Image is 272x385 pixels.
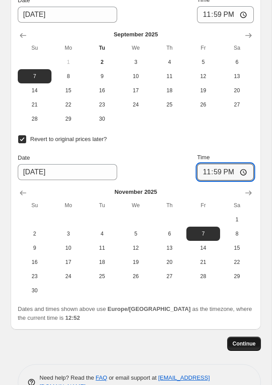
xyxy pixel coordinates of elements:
span: 25 [89,273,115,280]
span: 12 [122,244,149,251]
button: Saturday September 13 2025 [220,69,254,83]
button: Saturday November 1 2025 [220,212,254,227]
span: Sa [224,202,250,209]
span: 12 [190,73,217,80]
span: We [122,44,149,51]
button: Saturday September 27 2025 [220,98,254,112]
button: Sunday September 14 2025 [18,83,51,98]
button: Saturday September 20 2025 [220,83,254,98]
input: 12:00 [197,164,254,181]
button: Thursday September 25 2025 [153,98,186,112]
span: 27 [156,273,183,280]
span: 7 [190,230,217,237]
th: Saturday [220,198,254,212]
span: 29 [55,115,82,122]
span: 17 [55,259,82,266]
span: Time [197,154,209,161]
button: Saturday September 6 2025 [220,55,254,69]
button: Sunday November 9 2025 [18,241,51,255]
button: Tuesday November 18 2025 [85,255,119,269]
span: 9 [89,73,115,80]
button: Tuesday September 23 2025 [85,98,119,112]
button: Continue [227,337,261,351]
button: Sunday November 30 2025 [18,283,51,298]
button: Sunday November 23 2025 [18,269,51,283]
span: 9 [21,244,48,251]
button: Friday November 21 2025 [186,255,220,269]
button: Thursday September 4 2025 [153,55,186,69]
button: Sunday November 16 2025 [18,255,51,269]
button: Wednesday September 17 2025 [119,83,153,98]
span: 19 [190,87,217,94]
span: 21 [21,101,48,108]
span: 28 [190,273,217,280]
span: Date [18,154,30,161]
span: Continue [233,340,256,347]
button: Wednesday September 3 2025 [119,55,153,69]
span: 27 [224,101,250,108]
th: Thursday [153,41,186,55]
span: Need help? Read the [39,374,96,381]
th: Tuesday [85,41,119,55]
span: 25 [156,101,183,108]
th: Monday [51,41,85,55]
span: 2 [21,230,48,237]
button: Saturday November 29 2025 [220,269,254,283]
button: Monday November 17 2025 [51,255,85,269]
th: Sunday [18,198,51,212]
span: Fr [190,44,217,51]
span: 14 [190,244,217,251]
span: 18 [156,87,183,94]
span: 1 [224,216,250,223]
button: Friday September 12 2025 [186,69,220,83]
button: Tuesday September 9 2025 [85,69,119,83]
th: Wednesday [119,198,153,212]
span: 23 [89,101,115,108]
span: We [122,202,149,209]
span: 20 [224,87,250,94]
button: Tuesday November 11 2025 [85,241,119,255]
span: Th [156,44,183,51]
button: Wednesday November 12 2025 [119,241,153,255]
span: 3 [122,59,149,66]
button: Monday September 1 2025 [51,55,85,69]
button: Sunday September 21 2025 [18,98,51,112]
span: Th [156,202,183,209]
button: Wednesday November 5 2025 [119,227,153,241]
span: 8 [224,230,250,237]
a: FAQ [96,374,107,381]
button: Monday September 8 2025 [51,69,85,83]
span: Dates and times shown above use as the timezone, where the current time is [18,306,252,321]
span: 30 [21,287,48,294]
span: 20 [156,259,183,266]
button: Wednesday November 26 2025 [119,269,153,283]
button: Thursday November 13 2025 [153,241,186,255]
input: 9/2/2025 [18,164,117,180]
span: 22 [224,259,250,266]
button: Show next month, October 2025 [241,28,256,43]
span: 10 [55,244,82,251]
b: 12:52 [65,314,80,321]
span: or email support at [107,374,158,381]
span: Tu [89,202,115,209]
b: Europe/[GEOGRAPHIC_DATA] [107,306,190,312]
button: Saturday November 15 2025 [220,241,254,255]
span: 6 [224,59,250,66]
span: 21 [190,259,217,266]
button: Show next month, December 2025 [241,186,256,200]
span: 26 [190,101,217,108]
span: Su [21,44,48,51]
th: Tuesday [85,198,119,212]
button: Today Tuesday September 2 2025 [85,55,119,69]
span: Tu [89,44,115,51]
span: 3 [55,230,82,237]
button: Sunday September 7 2025 [18,69,51,83]
button: Saturday November 22 2025 [220,255,254,269]
span: 11 [89,244,115,251]
th: Friday [186,198,220,212]
button: Friday November 7 2025 [186,227,220,241]
span: 19 [122,259,149,266]
span: 6 [156,230,183,237]
span: 1 [55,59,82,66]
button: Thursday November 20 2025 [153,255,186,269]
